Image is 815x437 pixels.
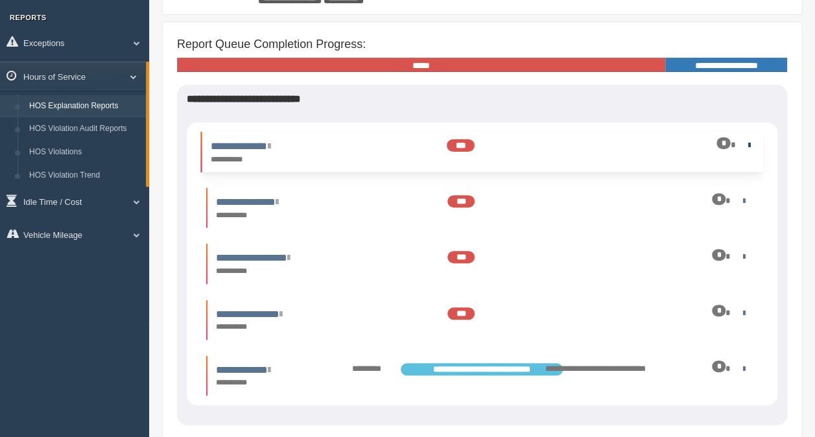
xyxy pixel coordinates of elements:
li: Expand [206,356,758,396]
a: HOS Violation Audit Reports [23,117,146,141]
a: HOS Violation Trend [23,164,146,187]
li: Expand [200,132,763,172]
a: HOS Explanation Reports [23,95,146,118]
li: Expand [206,244,758,283]
a: HOS Violations [23,141,146,164]
li: Expand [206,300,758,340]
h4: Report Queue Completion Progress: [177,38,787,51]
li: Expand [206,188,758,228]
